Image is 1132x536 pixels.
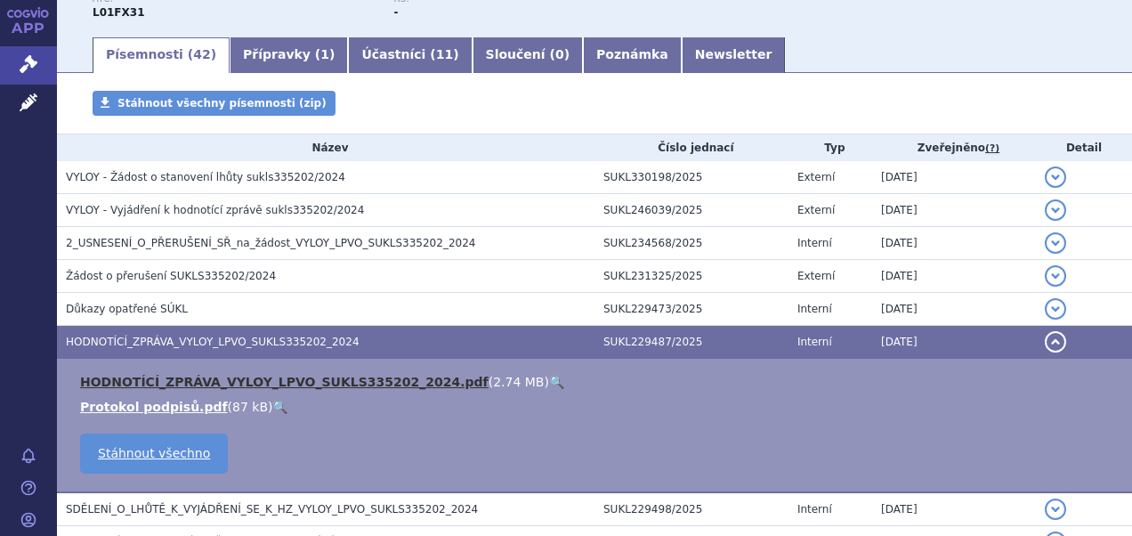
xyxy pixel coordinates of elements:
[66,303,188,315] span: Důkazy opatřené SÚKL
[193,47,210,61] span: 42
[436,47,453,61] span: 11
[594,293,788,326] td: SUKL229473/2025
[797,303,832,315] span: Interní
[594,260,788,293] td: SUKL231325/2025
[473,37,583,73] a: Sloučení (0)
[594,134,788,161] th: Číslo jednací
[348,37,472,73] a: Účastníci (11)
[583,37,682,73] a: Poznámka
[788,134,872,161] th: Typ
[1045,166,1066,188] button: detail
[872,227,1036,260] td: [DATE]
[872,161,1036,194] td: [DATE]
[93,91,336,116] a: Stáhnout všechny písemnosti (zip)
[594,326,788,359] td: SUKL229487/2025
[80,398,1114,416] li: ( )
[93,37,230,73] a: Písemnosti (42)
[80,373,1114,391] li: ( )
[549,375,564,389] a: 🔍
[230,37,348,73] a: Přípravky (1)
[1036,134,1132,161] th: Detail
[682,37,786,73] a: Newsletter
[272,400,287,414] a: 🔍
[66,270,276,282] span: Žádost o přerušení SUKLS335202/2024
[594,161,788,194] td: SUKL330198/2025
[66,503,478,516] span: SDĚLENÍ_O_LHŮTĚ_K_VYJÁDŘENÍ_SE_K_HZ_VYLOY_LPVO_SUKLS335202_2024
[80,375,489,389] a: HODNOTÍCÍ_ZPRÁVA_VYLOY_LPVO_SUKLS335202_2024.pdf
[1045,265,1066,287] button: detail
[872,260,1036,293] td: [DATE]
[797,336,832,348] span: Interní
[872,194,1036,227] td: [DATE]
[872,293,1036,326] td: [DATE]
[66,336,360,348] span: HODNOTÍCÍ_ZPRÁVA_VYLOY_LPVO_SUKLS335202_2024
[872,326,1036,359] td: [DATE]
[117,97,327,110] span: Stáhnout všechny písemnosti (zip)
[797,270,835,282] span: Externí
[66,204,364,216] span: VYLOY - Vyjádření k hodnotící zprávě sukls335202/2024
[1045,298,1066,320] button: detail
[594,227,788,260] td: SUKL234568/2025
[57,134,594,161] th: Název
[797,503,832,516] span: Interní
[320,47,329,61] span: 1
[80,434,228,474] a: Stáhnout všechno
[1045,331,1066,353] button: detail
[1045,499,1066,520] button: detail
[232,400,268,414] span: 87 kB
[797,171,835,183] span: Externí
[1045,232,1066,254] button: detail
[1045,199,1066,221] button: detail
[493,375,544,389] span: 2.74 MB
[555,47,564,61] span: 0
[985,142,999,155] abbr: (?)
[797,204,835,216] span: Externí
[80,400,228,414] a: Protokol podpisů.pdf
[66,171,345,183] span: VYLOY - Žádost o stanovení lhůty sukls335202/2024
[93,6,145,19] strong: ZOLBETUXIMAB
[872,134,1036,161] th: Zveřejněno
[594,492,788,526] td: SUKL229498/2025
[393,6,398,19] strong: -
[797,237,832,249] span: Interní
[872,492,1036,526] td: [DATE]
[66,237,475,249] span: 2_USNESENÍ_O_PŘERUŠENÍ_SŘ_na_žádost_VYLOY_LPVO_SUKLS335202_2024
[594,194,788,227] td: SUKL246039/2025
